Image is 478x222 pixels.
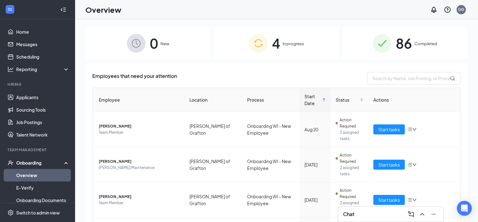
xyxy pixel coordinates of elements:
[444,6,451,13] svg: QuestionInfo
[99,194,179,200] span: [PERSON_NAME]
[99,165,179,171] span: [PERSON_NAME]/Maintenance
[272,32,280,54] span: 4
[184,147,242,182] td: [PERSON_NAME] of Grafton
[16,104,69,116] a: Sourcing Tools
[99,200,179,206] span: Team Member
[7,160,14,166] svg: UserCheck
[430,210,437,218] svg: Minimize
[336,96,359,103] span: Status
[16,26,69,38] a: Home
[430,6,437,13] svg: Notifications
[242,112,299,147] td: Onboarding WI - New Employee
[412,198,417,202] span: down
[340,129,363,142] span: 2 assigned tasks
[412,127,417,132] span: down
[16,38,69,51] a: Messages
[304,126,326,133] div: Aug 20
[7,66,14,72] svg: Analysis
[7,6,13,12] svg: WorkstreamLogo
[85,4,121,15] h1: Overview
[242,147,299,182] td: Onboarding WI - New Employee
[340,200,363,212] span: 2 assigned tasks
[458,7,464,12] div: GG
[340,117,363,129] span: Action Required
[373,160,405,170] button: Start tasks
[16,169,69,181] a: Overview
[414,41,437,47] span: Completed
[16,160,64,166] div: Onboarding
[373,124,405,134] button: Start tasks
[7,210,14,216] svg: Settings
[407,162,412,167] span: bars
[99,123,179,129] span: [PERSON_NAME]
[378,196,400,203] span: Start tasks
[242,88,299,112] th: Process
[340,165,363,177] span: 2 assigned tasks
[16,91,69,104] a: Applicants
[99,129,179,136] span: Team Member
[242,182,299,218] td: Onboarding WI - New Employee
[304,93,321,107] span: Start Date
[340,152,363,165] span: Action Required
[7,82,68,87] div: Hiring
[160,41,169,47] span: New
[16,66,70,72] div: Reporting
[93,88,184,112] th: Employee
[184,182,242,218] td: [PERSON_NAME] of Grafton
[418,210,426,218] svg: ChevronUp
[184,112,242,147] td: [PERSON_NAME] of Grafton
[407,210,415,218] svg: ComposeMessage
[283,41,304,47] span: In progress
[417,209,427,219] button: ChevronUp
[16,128,69,141] a: Talent Network
[373,195,405,205] button: Start tasks
[428,209,438,219] button: Minimize
[412,162,417,167] span: down
[457,201,472,216] div: Open Intercom Messenger
[304,196,326,203] div: [DATE]
[150,32,158,54] span: 0
[92,72,177,84] span: Employees that need your attention
[407,197,412,202] span: bars
[16,210,60,216] div: Switch to admin view
[368,88,460,112] th: Actions
[343,211,354,218] h3: Chat
[16,181,69,194] a: E-Verify
[407,127,412,132] span: bars
[396,32,412,54] span: 86
[60,7,66,13] svg: Collapse
[406,209,416,219] button: ComposeMessage
[378,161,400,168] span: Start tasks
[7,147,68,152] div: Team Management
[304,161,326,168] div: [DATE]
[16,51,69,63] a: Scheduling
[16,194,69,206] a: Onboarding Documents
[184,88,242,112] th: Location
[367,72,461,84] input: Search by Name, Job Posting, or Process
[340,187,363,200] span: Action Required
[16,116,69,128] a: Job Postings
[378,126,400,133] span: Start tasks
[99,158,179,165] span: [PERSON_NAME]
[331,88,368,112] th: Status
